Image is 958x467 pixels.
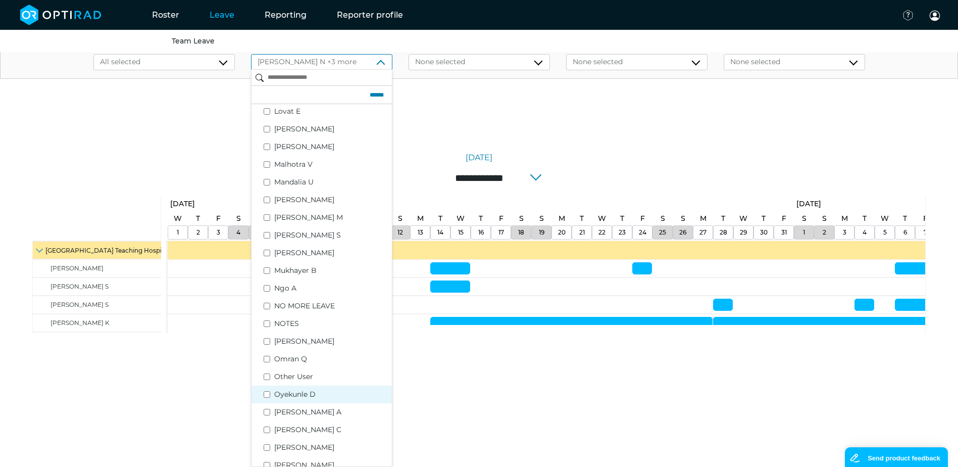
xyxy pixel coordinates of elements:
[193,211,203,226] a: October 2, 2025
[638,211,647,226] a: October 24, 2025
[820,226,829,239] a: November 2, 2025
[737,226,749,239] a: October 29, 2025
[168,197,197,211] a: October 1, 2025
[860,226,869,239] a: November 4, 2025
[730,57,859,67] div: None selected
[234,211,243,226] a: October 4, 2025
[678,211,688,226] a: October 26, 2025
[274,230,388,241] label: [PERSON_NAME] S
[214,211,223,226] a: October 3, 2025
[657,226,669,239] a: October 25, 2025
[881,226,889,239] a: November 5, 2025
[779,211,789,226] a: October 31, 2025
[537,211,546,226] a: October 19, 2025
[274,212,388,223] label: [PERSON_NAME] M
[194,226,203,239] a: October 2, 2025
[172,36,215,45] a: Team Leave
[616,226,628,239] a: October 23, 2025
[517,211,526,226] a: October 18, 2025
[577,226,587,239] a: October 21, 2025
[496,211,506,226] a: October 17, 2025
[415,226,426,239] a: October 13, 2025
[618,211,627,226] a: October 23, 2025
[274,407,388,417] label: [PERSON_NAME] A
[45,247,189,254] span: [GEOGRAPHIC_DATA] Teaching Hospitals Trust
[719,211,728,226] a: October 28, 2025
[595,211,609,226] a: October 22, 2025
[456,226,466,239] a: October 15, 2025
[658,211,668,226] a: October 25, 2025
[496,226,507,239] a: October 17, 2025
[921,226,930,239] a: November 7, 2025
[274,142,388,152] label: [PERSON_NAME]
[274,106,388,117] label: Lovat E
[900,211,910,226] a: November 6, 2025
[839,211,850,226] a: November 3, 2025
[840,226,849,239] a: November 3, 2025
[415,57,543,67] div: None selected
[51,301,109,308] span: [PERSON_NAME] S
[274,354,388,364] label: Omran Q
[737,211,750,226] a: October 29, 2025
[556,226,568,239] a: October 20, 2025
[573,57,701,67] div: None selected
[717,226,730,239] a: October 28, 2025
[258,57,386,67] div: [PERSON_NAME] N +3 more
[596,226,608,239] a: October 22, 2025
[274,301,388,311] label: NO MORE LEAVE
[516,226,527,239] a: October 18, 2025
[466,152,492,164] a: [DATE]
[51,283,109,290] span: [PERSON_NAME] S
[274,159,388,170] label: Malhotra V
[800,226,808,239] a: November 1, 2025
[274,248,388,258] label: [PERSON_NAME]
[274,177,388,188] label: Mandalia U
[799,211,809,226] a: November 1, 2025
[454,211,467,226] a: October 15, 2025
[214,226,223,239] a: October 3, 2025
[577,211,586,226] a: October 21, 2025
[759,211,768,226] a: October 30, 2025
[556,211,568,226] a: October 20, 2025
[274,442,388,453] label: [PERSON_NAME]
[274,371,388,382] label: Other User
[100,57,228,67] div: All selected
[274,318,388,329] label: NOTES
[921,211,930,226] a: November 7, 2025
[51,319,110,326] span: [PERSON_NAME] K
[395,226,406,239] a: October 12, 2025
[901,226,910,239] a: November 6, 2025
[174,226,181,239] a: October 1, 2025
[697,211,709,226] a: October 27, 2025
[274,389,388,400] label: Oyekunle D
[860,211,869,226] a: November 4, 2025
[476,226,486,239] a: October 16, 2025
[274,283,388,294] label: Ngo A
[758,226,770,239] a: October 30, 2025
[436,211,445,226] a: October 14, 2025
[435,226,446,239] a: October 14, 2025
[820,211,829,226] a: November 2, 2025
[677,226,689,239] a: October 26, 2025
[536,226,547,239] a: October 19, 2025
[395,211,405,226] a: October 12, 2025
[878,211,891,226] a: November 5, 2025
[274,124,388,134] label: [PERSON_NAME]
[779,226,789,239] a: October 31, 2025
[274,195,388,205] label: [PERSON_NAME]
[636,226,649,239] a: October 24, 2025
[171,211,184,226] a: October 1, 2025
[476,211,485,226] a: October 16, 2025
[415,211,426,226] a: October 13, 2025
[20,5,102,25] img: brand-opti-rad-logos-blue-and-white-d2f68631ba2948856bd03f2d395fb146ddc8fb01b4b6e9315ea85fa773367...
[697,226,709,239] a: October 27, 2025
[51,264,104,272] span: [PERSON_NAME]
[274,425,388,435] label: [PERSON_NAME] C
[274,336,388,347] label: [PERSON_NAME]
[234,226,243,239] a: October 4, 2025
[274,265,388,276] label: Mukhayer B
[794,197,824,211] a: November 1, 2025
